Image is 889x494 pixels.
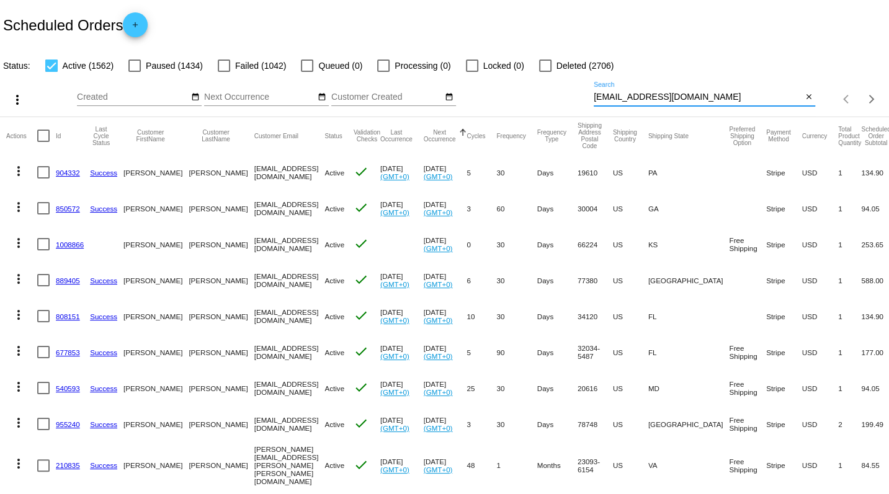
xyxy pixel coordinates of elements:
[324,169,344,177] span: Active
[56,132,61,139] button: Change sorting for Id
[766,406,802,442] mat-cell: Stripe
[467,190,496,226] mat-cell: 3
[189,129,243,143] button: Change sorting for CustomerLastName
[380,388,409,396] a: (GMT+0)
[766,298,802,334] mat-cell: Stripe
[467,226,496,262] mat-cell: 0
[380,316,409,324] a: (GMT+0)
[648,132,689,139] button: Change sorting for ShippingState
[123,334,189,370] mat-cell: [PERSON_NAME]
[11,343,26,358] mat-icon: more_vert
[254,132,298,139] button: Change sorting for CustomerEmail
[424,172,453,180] a: (GMT+0)
[380,442,424,488] mat-cell: [DATE]
[537,370,578,406] mat-cell: Days
[445,92,453,102] mat-icon: date_range
[380,172,409,180] a: (GMT+0)
[123,298,189,334] mat-cell: [PERSON_NAME]
[838,442,861,488] mat-cell: 1
[802,334,839,370] mat-cell: USD
[467,370,496,406] mat-cell: 25
[354,164,369,179] mat-icon: check
[496,370,537,406] mat-cell: 30
[354,380,369,395] mat-icon: check
[424,424,453,432] a: (GMT+0)
[578,406,613,442] mat-cell: 78748
[729,406,766,442] mat-cell: Free Shipping
[189,442,254,488] mat-cell: [PERSON_NAME]
[324,132,342,139] button: Change sorting for Status
[424,334,467,370] mat-cell: [DATE]
[331,92,443,102] input: Customer Created
[613,370,648,406] mat-cell: US
[11,456,26,471] mat-icon: more_vert
[146,58,203,73] span: Paused (1434)
[254,226,325,262] mat-cell: [EMAIL_ADDRESS][DOMAIN_NAME]
[578,154,613,190] mat-cell: 19610
[834,87,859,112] button: Previous page
[766,226,802,262] mat-cell: Stripe
[123,190,189,226] mat-cell: [PERSON_NAME]
[324,420,344,428] span: Active
[11,307,26,322] mat-icon: more_vert
[189,190,254,226] mat-cell: [PERSON_NAME]
[838,334,861,370] mat-cell: 1
[380,406,424,442] mat-cell: [DATE]
[380,298,424,334] mat-cell: [DATE]
[11,271,26,286] mat-icon: more_vert
[467,262,496,298] mat-cell: 6
[189,226,254,262] mat-cell: [PERSON_NAME]
[648,334,730,370] mat-cell: FL
[380,370,424,406] mat-cell: [DATE]
[56,240,84,249] a: 1008866
[324,348,344,356] span: Active
[254,154,325,190] mat-cell: [EMAIL_ADDRESS][DOMAIN_NAME]
[380,262,424,298] mat-cell: [DATE]
[424,244,453,252] a: (GMT+0)
[380,352,409,360] a: (GMT+0)
[380,154,424,190] mat-cell: [DATE]
[578,370,613,406] mat-cell: 20616
[395,58,450,73] span: Processing (0)
[424,316,453,324] a: (GMT+0)
[729,126,755,146] button: Change sorting for PreferredShippingOption
[77,92,189,102] input: Created
[254,262,325,298] mat-cell: [EMAIL_ADDRESS][DOMAIN_NAME]
[766,129,790,143] button: Change sorting for PaymentMethod.Type
[802,298,839,334] mat-cell: USD
[766,154,802,190] mat-cell: Stripe
[424,406,467,442] mat-cell: [DATE]
[90,461,117,469] a: Success
[496,190,537,226] mat-cell: 60
[805,92,813,102] mat-icon: close
[766,262,802,298] mat-cell: Stripe
[424,442,467,488] mat-cell: [DATE]
[578,226,613,262] mat-cell: 66224
[613,129,637,143] button: Change sorting for ShippingCountry
[496,442,537,488] mat-cell: 1
[204,92,316,102] input: Next Occurrence
[838,226,861,262] mat-cell: 1
[467,442,496,488] mat-cell: 48
[11,379,26,394] mat-icon: more_vert
[613,298,648,334] mat-cell: US
[254,298,325,334] mat-cell: [EMAIL_ADDRESS][DOMAIN_NAME]
[537,334,578,370] mat-cell: Days
[56,205,80,213] a: 850572
[838,262,861,298] mat-cell: 1
[496,334,537,370] mat-cell: 90
[537,406,578,442] mat-cell: Days
[235,58,287,73] span: Failed (1042)
[578,262,613,298] mat-cell: 77380
[354,308,369,323] mat-icon: check
[90,169,117,177] a: Success
[613,190,648,226] mat-cell: US
[648,442,730,488] mat-cell: VA
[123,226,189,262] mat-cell: [PERSON_NAME]
[424,388,453,396] a: (GMT+0)
[380,424,409,432] a: (GMT+0)
[483,58,524,73] span: Locked (0)
[90,420,117,428] a: Success
[424,208,453,216] a: (GMT+0)
[354,200,369,215] mat-icon: check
